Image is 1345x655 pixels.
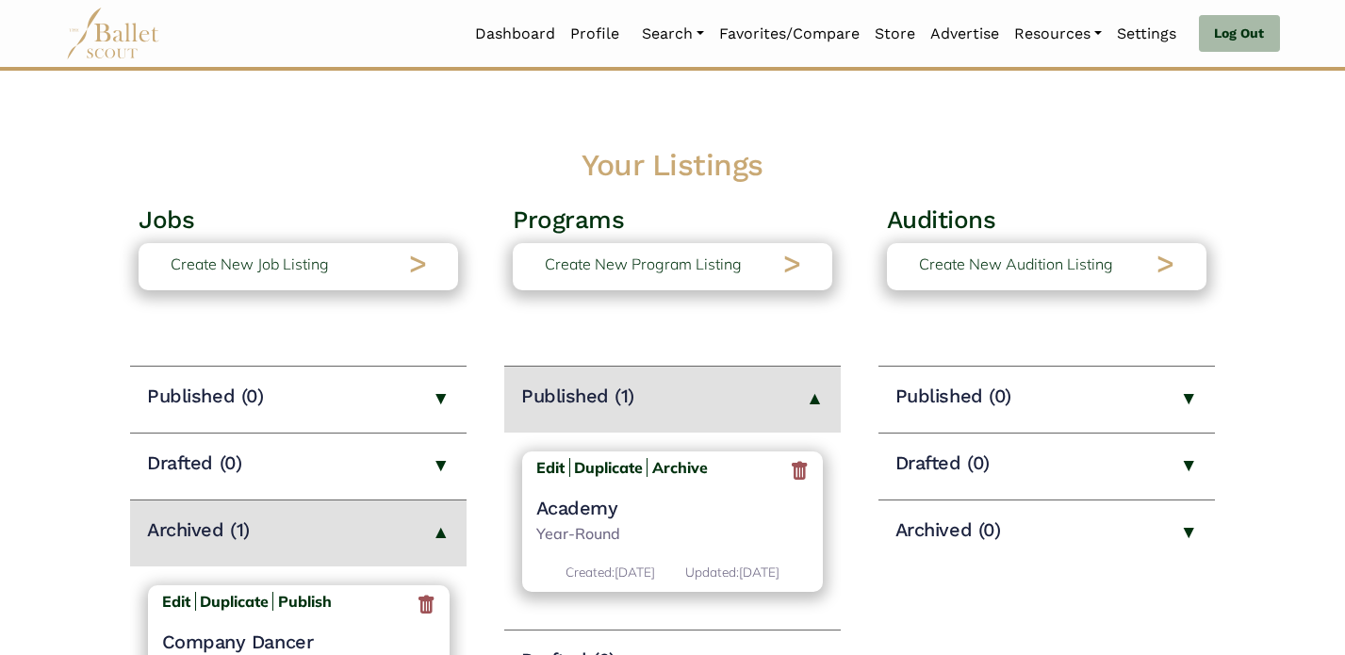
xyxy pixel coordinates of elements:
[634,14,712,54] a: Search
[685,564,739,580] span: Updated:
[536,522,810,547] p: Year-Round
[162,592,196,611] a: Edit
[1109,14,1184,54] a: Settings
[895,384,1011,408] h4: Published (0)
[895,517,1000,542] h4: Archived (0)
[1007,14,1109,54] a: Resources
[162,630,435,654] a: Company Dancer
[783,244,801,284] h2: >
[278,592,332,611] b: Publish
[685,562,779,582] p: [DATE]
[467,14,563,54] a: Dashboard
[162,592,190,611] b: Edit
[139,205,458,237] h3: Jobs
[513,205,832,237] h3: Programs
[563,14,627,54] a: Profile
[536,496,810,520] a: Academy
[566,564,615,580] span: Created:
[139,243,458,290] a: Create New Job Listing>
[536,458,565,477] b: Edit
[513,243,832,290] a: Create New Program Listing>
[409,244,427,284] h2: >
[545,253,742,277] p: Create New Program Listing
[521,384,634,408] h4: Published (1)
[647,458,708,477] a: Archive
[566,562,655,582] p: [DATE]
[272,592,332,611] a: Publish
[574,458,643,477] a: Duplicate
[919,253,1113,277] p: Create New Audition Listing
[147,384,263,408] h4: Published (0)
[887,243,1206,290] a: Create New Audition Listing>
[1199,15,1279,53] a: Log Out
[887,205,1206,237] h3: Auditions
[536,458,570,477] a: Edit
[895,450,990,475] h4: Drafted (0)
[652,458,708,477] b: Archive
[147,450,241,475] h4: Drafted (0)
[147,517,249,542] h4: Archived (1)
[867,14,923,54] a: Store
[712,14,867,54] a: Favorites/Compare
[200,592,269,611] a: Duplicate
[171,253,329,277] p: Create New Job Listing
[923,14,1007,54] a: Advertise
[1156,244,1174,284] h2: >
